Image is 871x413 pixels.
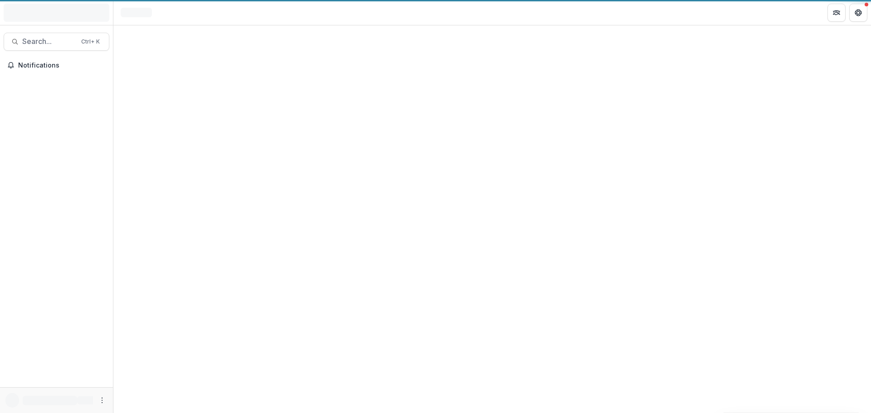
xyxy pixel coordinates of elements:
[4,58,109,73] button: Notifications
[4,33,109,51] button: Search...
[79,37,102,47] div: Ctrl + K
[117,6,156,19] nav: breadcrumb
[22,37,76,46] span: Search...
[827,4,846,22] button: Partners
[97,395,108,406] button: More
[849,4,867,22] button: Get Help
[18,62,106,69] span: Notifications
